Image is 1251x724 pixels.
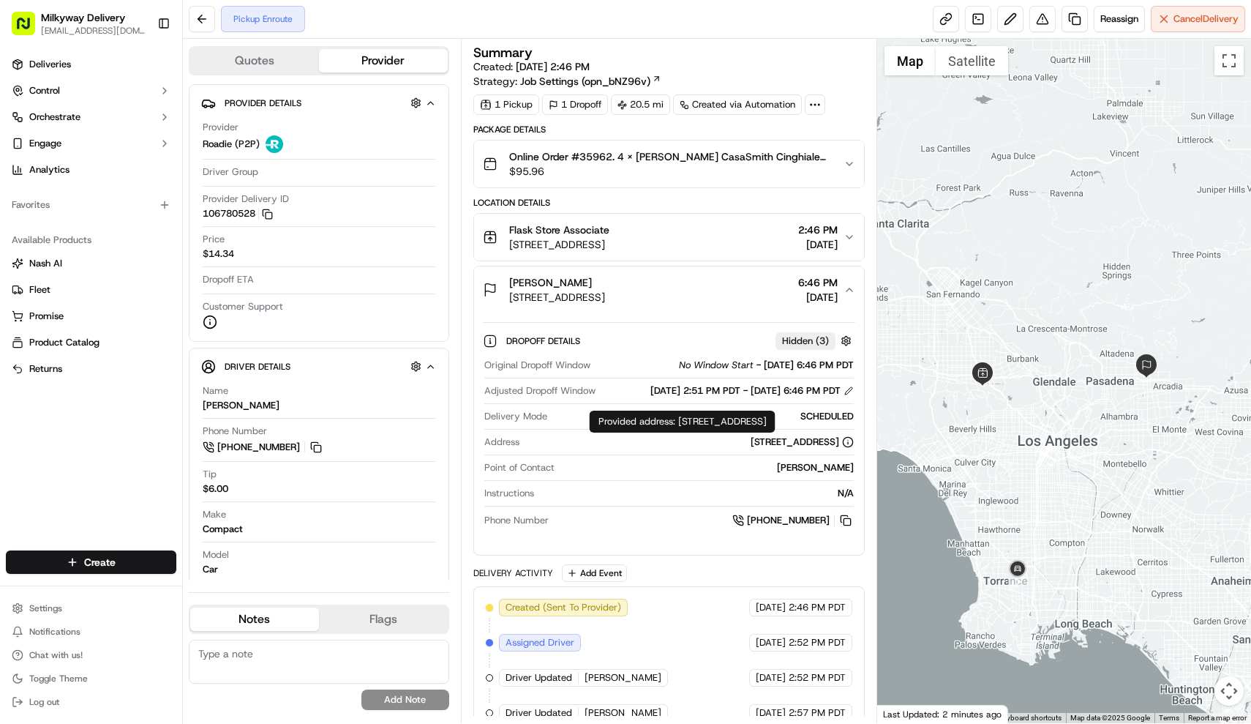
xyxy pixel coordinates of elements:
[225,361,290,373] span: Driver Details
[484,359,590,372] span: Original Dropoff Window
[509,164,832,179] span: $95.96
[227,187,266,205] button: See all
[789,706,846,720] span: 2:57 PM PDT
[6,305,176,328] button: Promise
[473,124,865,135] div: Package Details
[798,275,838,290] span: 6:46 PM
[999,713,1062,723] button: Keyboard shortcuts
[29,257,62,270] span: Nash AI
[540,487,854,500] div: N/A
[881,704,929,723] a: Open this area in Google Maps (opens a new window)
[249,144,266,162] button: Start new chat
[798,290,838,305] span: [DATE]
[319,608,448,631] button: Flags
[484,384,596,398] span: Adjusted Dropoff Window
[474,313,864,555] div: [PERSON_NAME][STREET_ADDRESS]6:46 PM[DATE]
[1094,6,1145,32] button: Reassign
[203,273,254,286] span: Dropoff ETA
[798,237,838,252] span: [DATE]
[15,59,266,82] p: Welcome 👋
[203,300,283,313] span: Customer Support
[159,227,164,239] span: •
[203,233,225,246] span: Price
[15,140,41,166] img: 1736555255976-a54dd68f-1ca7-489b-9aae-adbdc363a1c4
[6,551,176,574] button: Create
[203,247,234,261] span: $14.34
[146,363,177,374] span: Pylon
[29,283,50,296] span: Fleet
[474,141,864,187] button: Online Order #35962. 4 x [PERSON_NAME] CasaSmith Cinghiale Sangiovese 2022($95.96)$95.96
[29,163,69,176] span: Analytics
[6,692,176,712] button: Log out
[789,636,846,649] span: 2:52 PM PDT
[473,94,539,115] div: 1 Pickup
[1173,12,1239,26] span: Cancel Delivery
[203,121,238,134] span: Provider
[585,706,661,720] span: [PERSON_NAME]
[474,266,864,313] button: [PERSON_NAME][STREET_ADDRESS]6:46 PM[DATE]
[756,671,786,684] span: [DATE]
[6,79,176,102] button: Control
[203,482,228,496] div: $6.00
[562,564,627,582] button: Add Event
[484,436,519,449] span: Address
[29,336,99,349] span: Product Catalog
[6,228,176,252] div: Available Products
[1008,572,1027,591] div: 1
[484,461,555,474] span: Point of Contact
[756,706,786,720] span: [DATE]
[66,154,201,166] div: We're available if you need us!
[756,601,786,614] span: [DATE]
[509,149,832,164] span: Online Order #35962. 4 x [PERSON_NAME] CasaSmith Cinghiale Sangiovese 2022($95.96)
[15,190,98,202] div: Past conversations
[775,332,855,350] button: Hidden (3)
[756,359,761,372] span: -
[12,283,170,296] a: Fleet
[41,25,146,37] span: [EMAIL_ADDRESS][DOMAIN_NAME]
[506,601,621,614] span: Created (Sent To Provider)
[1151,6,1245,32] button: CancelDelivery
[159,266,164,278] span: •
[66,140,240,154] div: Start new chat
[782,335,829,348] span: Hidden ( 3 )
[203,165,258,179] span: Driver Group
[6,278,176,302] button: Fleet
[6,668,176,689] button: Toggle Theme
[203,563,218,576] div: Car
[203,439,324,455] a: [PHONE_NUMBER]
[6,6,151,41] button: Milkyway Delivery[EMAIL_ADDRESS][DOMAIN_NAME]
[509,223,609,237] span: Flask Store Associate
[1159,714,1179,722] a: Terms (opens in new tab)
[650,384,854,398] div: [DATE] 2:51 PM PDT - [DATE] 6:46 PM PDT
[474,214,864,261] button: Flask Store Associate[STREET_ADDRESS]2:46 PM[DATE]
[15,329,26,340] div: 📗
[12,310,170,323] a: Promise
[203,207,273,220] button: 106780528
[1214,46,1244,75] button: Toggle fullscreen view
[679,359,754,372] span: No Window Start
[6,622,176,642] button: Notifications
[6,53,176,76] a: Deliveries
[29,58,71,71] span: Deliveries
[29,626,80,638] span: Notifications
[29,327,112,342] span: Knowledge Base
[29,649,83,661] span: Chat with us!
[789,671,846,684] span: 2:52 PM PDT
[45,266,156,278] span: Wisdom [PERSON_NAME]
[38,94,263,110] input: Got a question? Start typing here...
[84,555,116,570] span: Create
[203,468,217,481] span: Tip
[6,645,176,665] button: Chat with us!
[201,91,437,115] button: Provider Details
[203,193,289,206] span: Provider Delivery ID
[764,359,854,372] span: [DATE] 6:46 PM PDT
[118,321,241,348] a: 💻API Documentation
[936,46,1008,75] button: Show satellite imagery
[1100,12,1138,26] span: Reassign
[203,425,267,438] span: Phone Number
[1214,676,1244,706] button: Map camera controls
[29,84,60,97] span: Control
[509,290,605,305] span: [STREET_ADDRESS]
[884,46,936,75] button: Show street map
[225,97,301,109] span: Provider Details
